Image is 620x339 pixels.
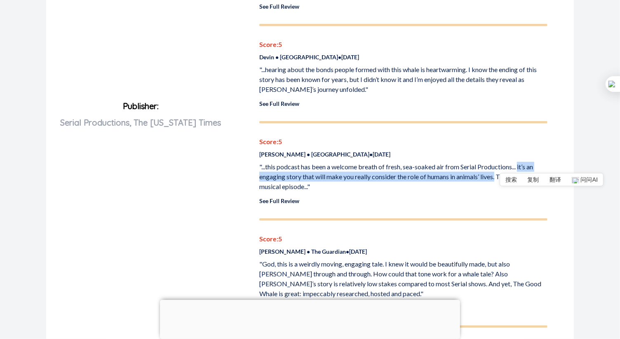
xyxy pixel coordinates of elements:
[259,53,547,61] p: Devin • [GEOGRAPHIC_DATA] • [DATE]
[53,98,229,157] p: Publisher:
[259,40,547,49] p: Score: 5
[259,234,547,244] p: Score: 5
[522,173,545,186] li: 复制
[60,117,221,128] span: Serial Productions, The [US_STATE] Times
[160,300,460,337] iframe: Advertisement
[259,247,547,256] p: [PERSON_NAME] • The Guardian • [DATE]
[259,259,547,299] p: "God, this is a weirdly moving, engaging tale. I knew it would be beautifully made, but also [PER...
[544,173,566,186] li: 翻译
[259,65,547,94] p: "...hearing about the bonds people formed with this whale is heartwarming. I know the ending of t...
[259,137,547,147] p: Score: 5
[259,100,299,107] a: See Full Review
[259,3,299,10] a: See Full Review
[259,150,547,159] p: [PERSON_NAME] • [GEOGRAPHIC_DATA] • [DATE]
[259,197,299,204] a: See Full Review
[566,173,603,186] li: 问问AI
[259,162,547,192] p: "...this podcast has been a welcome breath of fresh, sea-soaked air from Serial Productions... it...
[572,176,579,183] img: AIGC_icon_new.png
[500,173,522,186] li: 搜索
